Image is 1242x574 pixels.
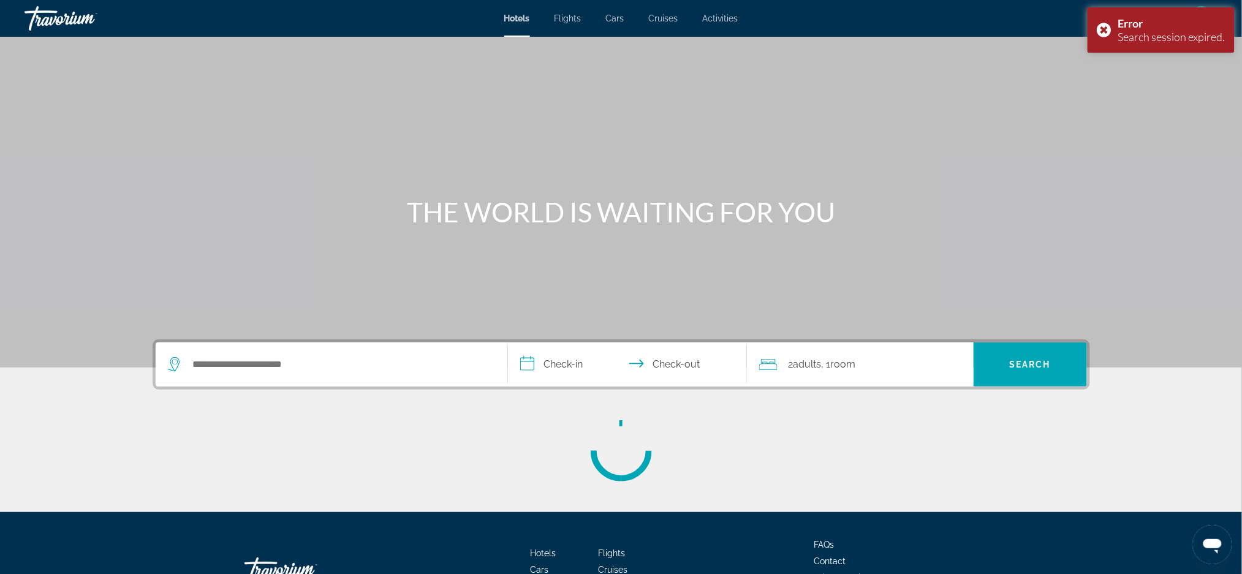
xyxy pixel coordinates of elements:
button: Select check in and out date [508,342,747,387]
a: Cars [606,13,624,23]
h1: THE WORLD IS WAITING FOR YOU [392,196,851,228]
button: Search [974,342,1087,387]
a: Travorium [25,2,147,34]
span: , 1 [822,356,856,373]
a: Activities [703,13,738,23]
span: 2 [789,356,822,373]
div: Search session expired. [1118,30,1225,43]
a: Cruises [649,13,678,23]
div: Error [1118,17,1225,30]
a: Flights [598,548,625,558]
button: Travelers: 2 adults, 0 children [747,342,974,387]
span: Search [1009,360,1051,369]
input: Search hotel destination [192,355,489,374]
a: Hotels [504,13,530,23]
a: Flights [555,13,581,23]
span: Room [831,358,856,370]
a: Contact [814,556,846,566]
iframe: Кнопка запуска окна обмена сообщениями [1193,525,1232,564]
span: Adults [793,358,822,370]
a: Hotels [530,548,556,558]
a: FAQs [814,540,835,549]
div: Search widget [156,342,1087,387]
button: User Menu [1186,6,1217,31]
